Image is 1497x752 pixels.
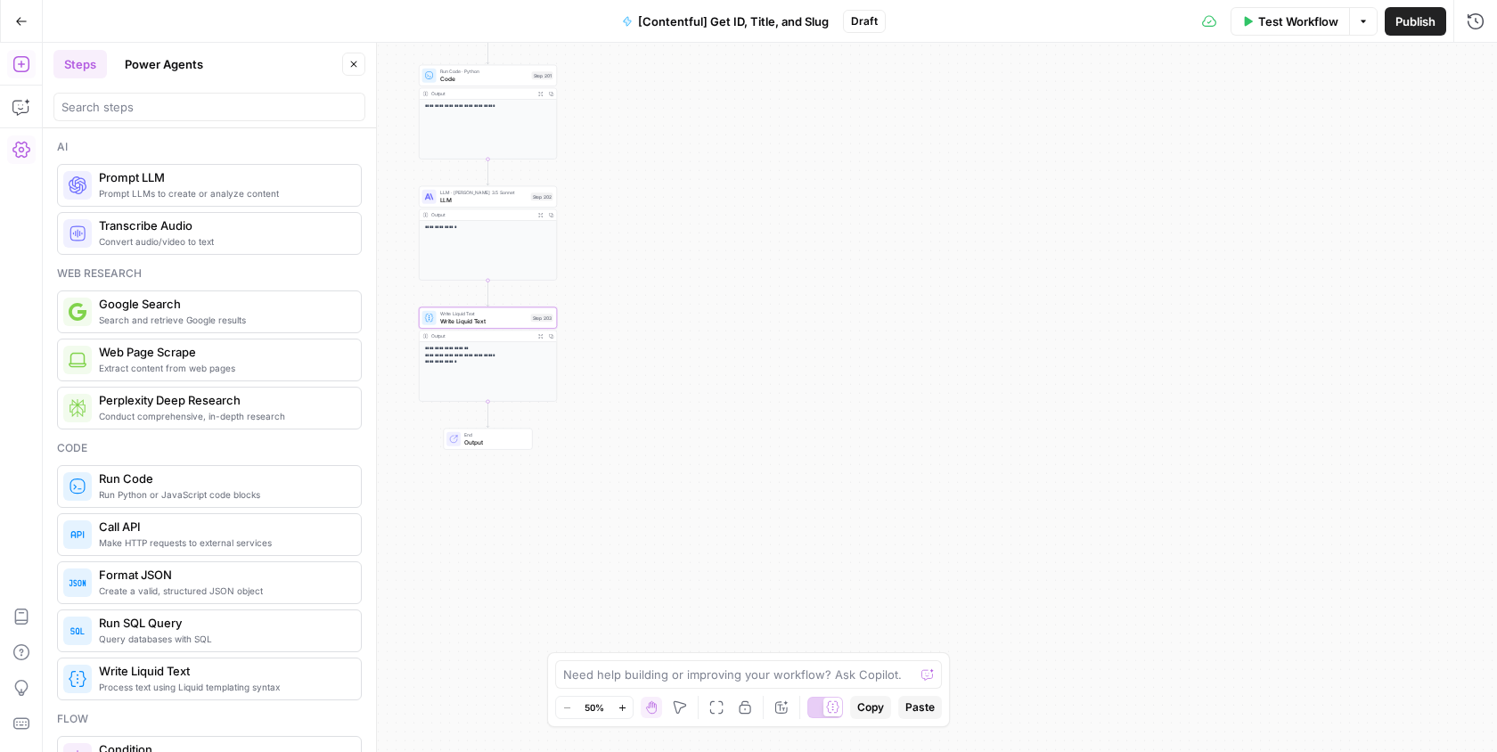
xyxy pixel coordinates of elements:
span: Test Workflow [1258,12,1338,30]
span: Write Liquid Text [440,316,528,325]
div: Output [431,211,533,218]
span: Run Python or JavaScript code blocks [99,487,347,502]
div: Web research [57,266,362,282]
button: [Contentful] Get ID, Title, and Slug [611,7,839,36]
span: Prompt LLM [99,168,347,186]
span: Conduct comprehensive, in-depth research [99,409,347,423]
span: Publish [1395,12,1436,30]
span: LLM [440,195,528,204]
span: Process text using Liquid templating syntax [99,680,347,694]
div: Output [431,332,533,339]
span: Write Liquid Text [99,662,347,680]
div: Ai [57,139,362,155]
span: Convert audio/video to text [99,234,347,249]
button: Paste [898,696,942,719]
span: End [464,431,525,438]
div: Step 201 [532,71,553,79]
span: Code [440,74,528,83]
span: Run Code [99,470,347,487]
span: Call API [99,518,347,535]
div: Output [431,90,533,97]
div: Step 203 [531,314,553,322]
span: Google Search [99,295,347,313]
span: Web Page Scrape [99,343,347,361]
span: Query databases with SQL [99,632,347,646]
span: Output [464,437,525,446]
input: Search steps [61,98,357,116]
span: Perplexity Deep Research [99,391,347,409]
span: LLM · [PERSON_NAME] 3.5 Sonnet [440,189,528,196]
span: Create a valid, structured JSON object [99,584,347,598]
span: Prompt LLMs to create or analyze content [99,186,347,200]
div: Step 202 [531,192,553,200]
g: Edge from step_202 to step_203 [487,280,489,306]
span: Transcribe Audio [99,217,347,234]
g: Edge from step_200 to step_201 [487,37,489,63]
button: Copy [850,696,891,719]
span: Draft [851,13,878,29]
div: EndOutput [419,429,557,450]
span: Run Code · Python [440,68,528,75]
span: 50% [585,700,604,715]
span: Search and retrieve Google results [99,313,347,327]
button: Power Agents [114,50,214,78]
g: Edge from step_203 to end [487,401,489,427]
span: Make HTTP requests to external services [99,535,347,550]
button: Publish [1385,7,1446,36]
span: Extract content from web pages [99,361,347,375]
button: Steps [53,50,107,78]
span: Copy [857,699,884,715]
div: Code [57,440,362,456]
span: Write Liquid Text [440,310,528,317]
span: Format JSON [99,566,347,584]
span: Paste [905,699,935,715]
div: Flow [57,711,362,727]
g: Edge from step_201 to step_202 [487,159,489,184]
span: [Contentful] Get ID, Title, and Slug [638,12,829,30]
span: Run SQL Query [99,614,347,632]
button: Test Workflow [1231,7,1349,36]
